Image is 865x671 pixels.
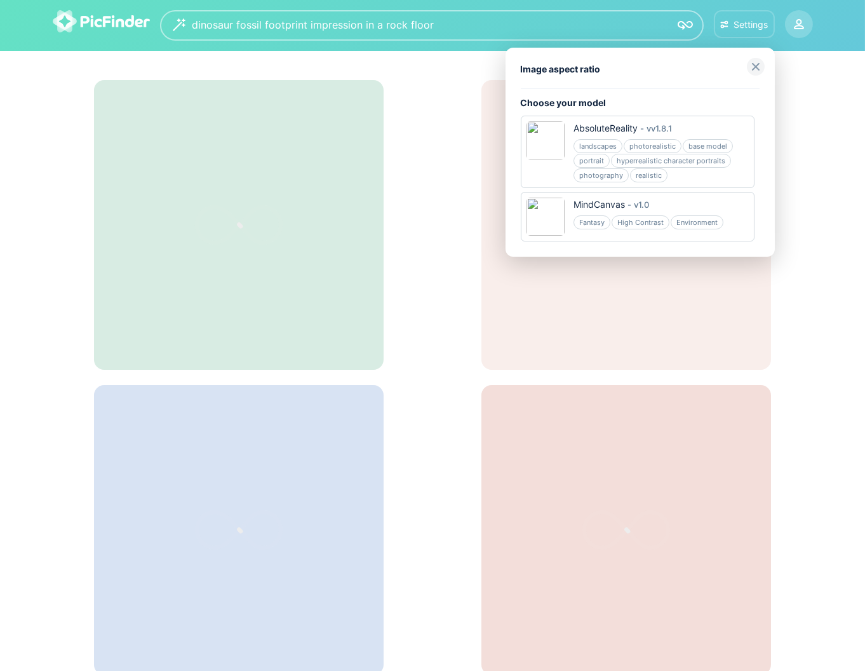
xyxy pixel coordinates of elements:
[647,122,672,135] div: v v1.8.1
[683,139,733,153] div: base model
[630,168,667,182] div: realistic
[671,215,723,229] div: Environment
[625,198,634,211] div: -
[573,215,610,229] div: Fantasy
[521,97,760,109] div: Choose your model
[747,58,765,76] img: close-grey.svg
[521,63,760,76] div: Image aspect ratio
[624,139,681,153] div: photorealistic
[573,122,638,135] div: AbsoluteReality
[612,215,669,229] div: High Contrast
[573,198,625,211] div: MindCanvas
[573,154,610,168] div: portrait
[638,122,647,135] div: -
[573,139,622,153] div: landscapes
[611,154,731,168] div: hyperrealistic character portraits
[573,168,629,182] div: photography
[634,198,649,211] div: v 1.0
[526,121,565,159] img: 68361c9274fc8-1200x1509.jpg
[526,198,565,236] img: 6563a2d355b76-2048x2048.jpg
